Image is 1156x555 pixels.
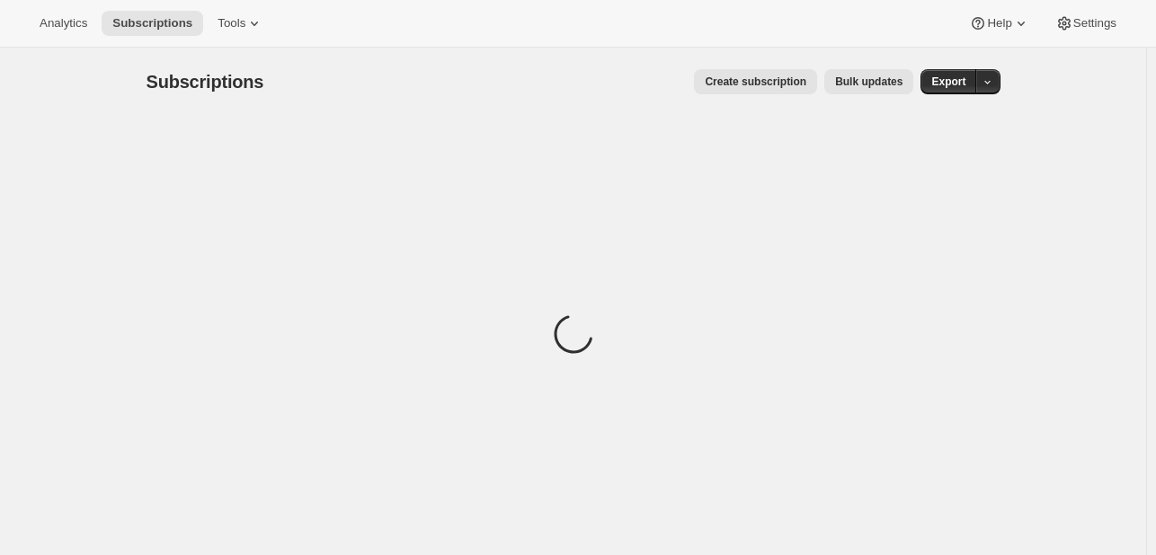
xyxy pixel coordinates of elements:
[1073,16,1116,31] span: Settings
[1045,11,1127,36] button: Settings
[40,16,87,31] span: Analytics
[705,75,806,89] span: Create subscription
[29,11,98,36] button: Analytics
[920,69,976,94] button: Export
[218,16,245,31] span: Tools
[931,75,965,89] span: Export
[824,69,913,94] button: Bulk updates
[958,11,1040,36] button: Help
[102,11,203,36] button: Subscriptions
[835,75,903,89] span: Bulk updates
[987,16,1011,31] span: Help
[694,69,817,94] button: Create subscription
[207,11,274,36] button: Tools
[112,16,192,31] span: Subscriptions
[147,72,264,92] span: Subscriptions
